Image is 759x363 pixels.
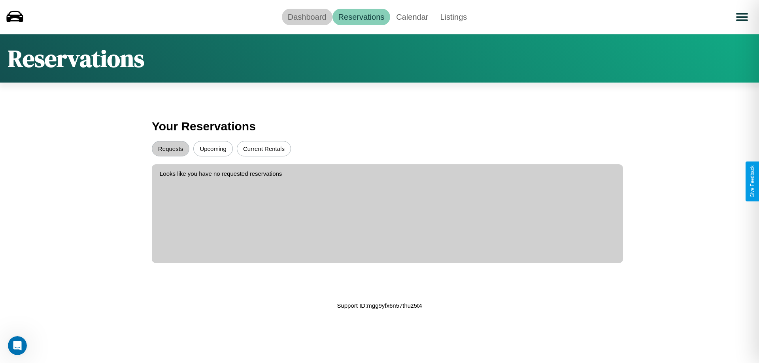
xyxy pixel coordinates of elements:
[152,116,607,137] h3: Your Reservations
[337,300,422,311] p: Support ID: mgg9yfx6n57thuz5t4
[731,6,753,28] button: Open menu
[332,9,391,25] a: Reservations
[8,42,144,75] h1: Reservations
[282,9,332,25] a: Dashboard
[434,9,473,25] a: Listings
[237,141,291,156] button: Current Rentals
[8,336,27,355] iframe: Intercom live chat
[750,166,755,197] div: Give Feedback
[390,9,434,25] a: Calendar
[160,168,615,179] p: Looks like you have no requested reservations
[193,141,233,156] button: Upcoming
[152,141,189,156] button: Requests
